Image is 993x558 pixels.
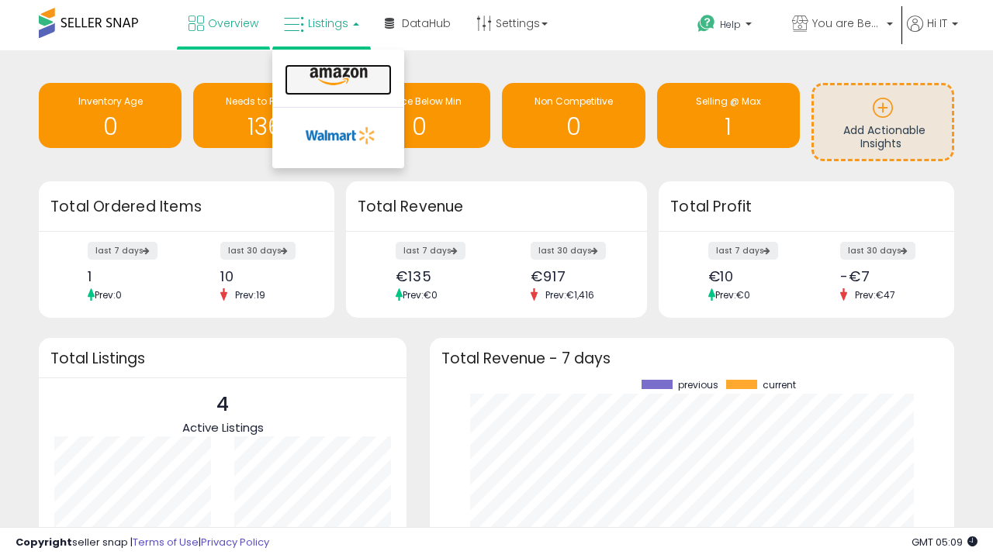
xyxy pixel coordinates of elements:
h3: Total Revenue [358,196,635,218]
h3: Total Listings [50,353,395,364]
label: last 30 days [220,242,296,260]
a: Hi IT [907,15,958,50]
h1: 0 [510,114,637,139]
label: last 30 days [531,242,606,260]
span: Prev: €47 [847,288,903,301]
p: 4 [182,390,264,419]
label: last 7 days [88,242,157,260]
h3: Total Revenue - 7 days [441,353,943,364]
span: Active Listings [182,419,264,436]
span: Selling @ Max [696,95,761,108]
h1: 136 [201,114,328,139]
h1: 1 [665,114,792,139]
a: Privacy Policy [201,535,269,549]
span: previous [678,380,718,391]
div: €10 [708,268,795,284]
span: current [763,380,796,391]
div: -€7 [840,268,927,284]
span: Prev: 19 [227,288,273,301]
span: 2025-09-11 05:09 GMT [912,535,977,549]
span: You are Beautiful (IT) [812,15,882,31]
a: Needs to Reprice 136 [193,83,336,148]
span: Inventory Age [78,95,143,108]
span: Non Competitive [535,95,613,108]
span: Prev: €0 [715,288,750,301]
a: BB Price Below Min 0 [348,83,490,148]
a: Help [685,2,778,50]
div: €135 [396,268,485,284]
div: 1 [88,268,175,284]
span: Help [720,18,741,31]
span: BB Price Below Min [376,95,462,108]
label: last 30 days [840,242,915,260]
a: Inventory Age 0 [39,83,182,148]
span: Add Actionable Insights [843,122,926,152]
div: €917 [531,268,620,284]
a: Non Competitive 0 [502,83,645,148]
span: Listings [308,15,348,31]
label: last 7 days [396,242,465,260]
label: last 7 days [708,242,778,260]
div: seller snap | | [16,536,269,550]
h3: Total Profit [670,196,943,218]
span: Prev: €1,416 [538,288,602,301]
a: Add Actionable Insights [814,85,952,159]
h1: 0 [47,114,174,139]
h1: 0 [355,114,483,139]
a: Terms of Use [133,535,199,549]
a: Selling @ Max 1 [657,83,800,148]
i: Get Help [697,14,716,33]
span: Overview [208,15,258,31]
span: Hi IT [927,15,947,31]
span: Prev: €0 [403,288,438,301]
span: DataHub [402,15,451,31]
strong: Copyright [16,535,72,549]
h3: Total Ordered Items [50,196,323,218]
div: 10 [220,268,307,284]
span: Needs to Reprice [226,95,304,108]
span: Prev: 0 [95,288,122,301]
